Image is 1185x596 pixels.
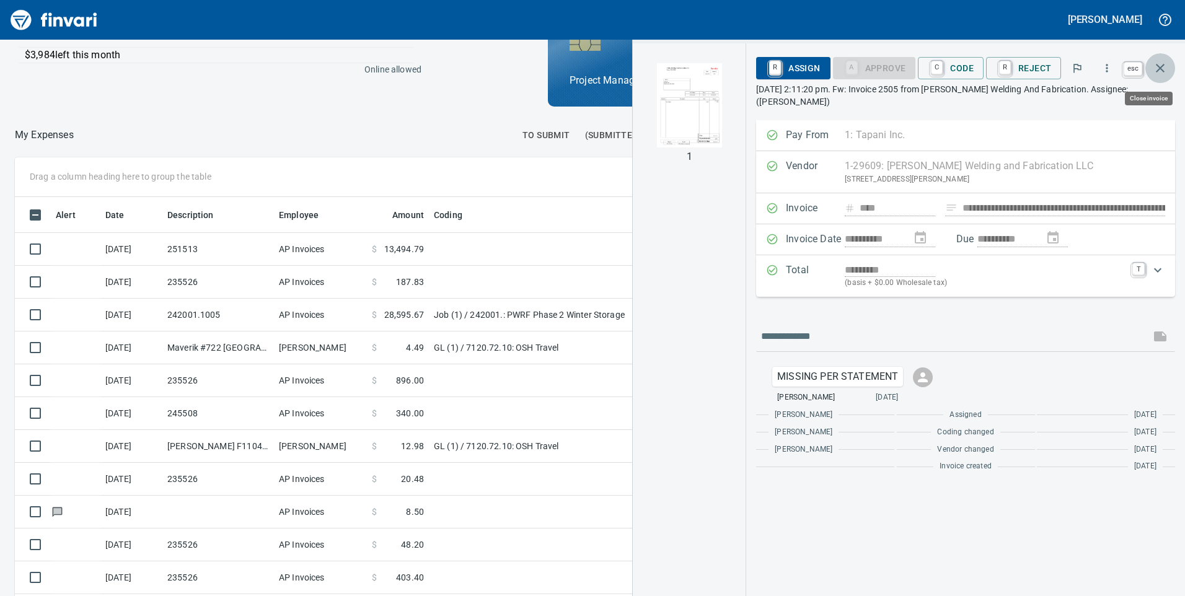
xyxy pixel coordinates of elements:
[434,208,478,222] span: Coding
[647,63,731,147] img: Page 1
[56,208,76,222] span: Alert
[100,430,162,463] td: [DATE]
[1068,13,1142,26] h5: [PERSON_NAME]
[51,507,64,515] span: Has messages
[392,208,424,222] span: Amount
[162,397,274,430] td: 245508
[766,58,820,79] span: Assign
[396,407,424,419] span: 340.00
[100,496,162,528] td: [DATE]
[928,58,974,79] span: Code
[372,407,377,419] span: $
[162,561,274,594] td: 235526
[274,430,367,463] td: [PERSON_NAME]
[406,341,424,354] span: 4.49
[996,58,1051,79] span: Reject
[918,57,984,79] button: CCode
[845,277,1125,289] p: (basis + $0.00 Wholesale tax)
[6,63,421,76] p: Online allowed
[7,5,100,35] img: Finvari
[100,397,162,430] td: [DATE]
[162,430,274,463] td: [PERSON_NAME] F11042 Baker City OR
[372,506,377,518] span: $
[406,506,424,518] span: 8.50
[401,473,424,485] span: 20.48
[372,374,377,387] span: $
[522,128,570,143] span: To Submit
[167,208,214,222] span: Description
[162,463,274,496] td: 235526
[786,263,845,289] p: Total
[384,243,424,255] span: 13,494.79
[777,392,835,404] span: [PERSON_NAME]
[100,463,162,496] td: [DATE]
[1124,62,1142,76] a: esc
[274,528,367,561] td: AP Invoices
[15,128,74,142] p: My Expenses
[100,266,162,299] td: [DATE]
[25,48,413,63] p: $3,984 left this month
[937,426,993,439] span: Coding changed
[274,364,367,397] td: AP Invoices
[570,73,743,88] p: Project Management
[274,299,367,331] td: AP Invoices
[279,208,335,222] span: Employee
[931,61,943,74] a: C
[372,571,377,584] span: $
[162,299,274,331] td: 242001.1005
[1145,322,1175,351] span: This records your message into the invoice and notifies anyone mentioned
[100,561,162,594] td: [DATE]
[756,255,1175,297] div: Expand
[949,409,981,421] span: Assigned
[937,444,993,456] span: Vendor changed
[1134,426,1156,439] span: [DATE]
[986,57,1061,79] button: RReject
[687,149,692,164] p: 1
[100,299,162,331] td: [DATE]
[585,128,641,143] span: (Submitted)
[777,369,898,384] p: MISSING PER STATEMENT
[167,208,230,222] span: Description
[401,440,424,452] span: 12.98
[162,233,274,266] td: 251513
[372,309,377,321] span: $
[372,341,377,354] span: $
[396,374,424,387] span: 896.00
[940,460,992,473] span: Invoice created
[100,364,162,397] td: [DATE]
[56,208,92,222] span: Alert
[372,276,377,288] span: $
[162,528,274,561] td: 235526
[100,528,162,561] td: [DATE]
[756,83,1175,108] p: [DATE] 2:11:20 pm. Fw: Invoice 2505 from [PERSON_NAME] Welding And Fabrication. Assignee: ([PERSO...
[1132,263,1145,275] a: T
[1134,460,1156,473] span: [DATE]
[274,331,367,364] td: [PERSON_NAME]
[274,233,367,266] td: AP Invoices
[372,473,377,485] span: $
[769,61,781,74] a: R
[162,266,274,299] td: 235526
[396,276,424,288] span: 187.83
[100,233,162,266] td: [DATE]
[384,309,424,321] span: 28,595.67
[274,266,367,299] td: AP Invoices
[833,62,916,72] div: Coding Required
[429,299,739,331] td: Job (1) / 242001.: PWRF Phase 2 Winter Storage
[274,463,367,496] td: AP Invoices
[162,364,274,397] td: 235526
[999,61,1011,74] a: R
[1134,444,1156,456] span: [DATE]
[274,496,367,528] td: AP Invoices
[756,57,830,79] button: RAssign
[775,426,832,439] span: [PERSON_NAME]
[15,128,74,142] nav: breadcrumb
[429,331,739,364] td: GL (1) / 7120.72.10: OSH Travel
[1134,409,1156,421] span: [DATE]
[775,409,832,421] span: [PERSON_NAME]
[274,397,367,430] td: AP Invoices
[372,440,377,452] span: $
[274,561,367,594] td: AP Invoices
[876,392,898,404] span: [DATE]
